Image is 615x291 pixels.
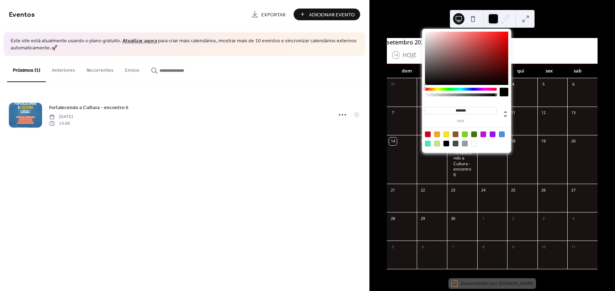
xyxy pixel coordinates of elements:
div: 12 [540,109,547,117]
div: 3 [540,215,547,222]
div: #9013FE [490,131,495,137]
div: 6 [569,81,577,88]
div: #D0021B [425,131,431,137]
div: dom [393,64,421,78]
a: Atualizar agora [122,36,157,46]
div: 7 [389,109,397,117]
div: 28 [389,215,397,222]
span: Eventos [9,8,35,22]
div: #7ED321 [462,131,468,137]
div: 30 [449,215,457,222]
div: 6 [419,243,427,251]
button: Recorrentes [81,56,119,81]
div: 19 [540,138,547,145]
div: 4 [509,81,517,88]
div: #9B9B9B [462,141,468,146]
div: seg [421,64,450,78]
div: 27 [569,186,577,194]
div: #000000 [443,141,449,146]
div: 2 [509,215,517,222]
div: qui [506,64,535,78]
div: 8 [419,109,427,117]
div: 23 [449,186,457,194]
div: 8 [479,243,487,251]
button: Anteriores [46,56,81,81]
div: #B8E986 [434,141,440,146]
button: Envios [119,56,145,81]
div: 20 [569,138,577,145]
div: 15 [419,138,427,145]
span: Adicionar Evento [309,11,355,18]
div: #4A90E2 [499,131,505,137]
button: Adicionar Evento [294,9,360,20]
a: Exportar [246,9,291,20]
span: 14:00 [49,120,73,126]
div: #417505 [471,131,477,137]
div: 31 [389,81,397,88]
div: #50E3C2 [425,141,431,146]
div: 9 [509,243,517,251]
span: Exportar [261,11,285,18]
div: 21 [389,186,397,194]
div: 25 [509,186,517,194]
div: sab [563,64,592,78]
div: 1 [479,215,487,222]
div: #BD10E0 [480,131,486,137]
div: 18 [509,138,517,145]
div: 1 [419,81,427,88]
div: 11 [509,109,517,117]
div: 24 [479,186,487,194]
div: 10 [540,243,547,251]
span: [DATE] [49,114,73,120]
div: Fortalecendo a Cultura - encontro 6 [453,150,474,178]
label: hex [425,119,497,123]
div: 5 [540,81,547,88]
div: #FFFFFF [471,141,477,146]
div: #4A4A4A [453,141,458,146]
div: 26 [540,186,547,194]
a: [DOMAIN_NAME] [499,280,533,286]
div: 11 [569,243,577,251]
div: sex [535,64,563,78]
div: 13 [569,109,577,117]
a: Fortalecendo a Cultura - encontro 6 [49,103,128,112]
div: Desenvolvido por [461,280,533,286]
div: 22 [419,186,427,194]
div: 14 [389,138,397,145]
div: #F8E71C [443,131,449,137]
div: Fortalecendo a Cultura - encontro 6 [447,150,477,178]
div: 5 [389,243,397,251]
div: 29 [419,215,427,222]
div: 7 [449,243,457,251]
button: Próximos (1) [7,56,46,82]
div: #8B572A [453,131,458,137]
div: #F5A623 [434,131,440,137]
span: Este site está atualmente usando o plano gratuito. para criar mais calendários, mostrar mais de 1... [11,38,358,52]
div: 4 [569,215,577,222]
div: setembro 2025 [387,38,598,47]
